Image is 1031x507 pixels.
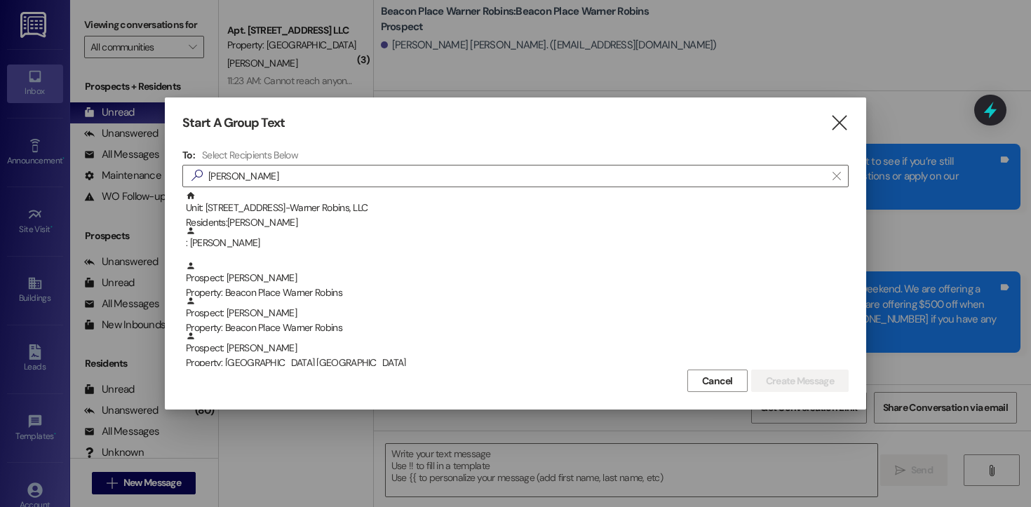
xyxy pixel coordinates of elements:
div: Prospect: [PERSON_NAME]Property: Beacon Place Warner Robins [182,261,849,296]
button: Clear text [826,165,848,187]
div: : [PERSON_NAME] [182,226,849,261]
span: Create Message [766,374,834,388]
h3: Start A Group Text [182,115,285,131]
button: Cancel [687,370,748,392]
i:  [186,168,208,183]
div: Prospect: [PERSON_NAME] [186,261,849,301]
div: Prospect: [PERSON_NAME] [186,296,849,336]
i:  [833,170,840,182]
div: Unit: [STREET_ADDRESS]-Warner Robins, LLCResidents:[PERSON_NAME] [182,191,849,226]
div: : [PERSON_NAME] [186,226,849,250]
div: Property: Beacon Place Warner Robins [186,285,849,300]
div: Prospect: [PERSON_NAME]Property: Beacon Place Warner Robins [182,296,849,331]
button: Create Message [751,370,849,392]
div: Property: [GEOGRAPHIC_DATA] [GEOGRAPHIC_DATA] [186,356,849,370]
input: Search for any contact or apartment [208,166,826,186]
div: Residents: [PERSON_NAME] [186,215,849,230]
h4: Select Recipients Below [202,149,298,161]
div: Unit: [STREET_ADDRESS]-Warner Robins, LLC [186,191,849,231]
div: Prospect: [PERSON_NAME]Property: [GEOGRAPHIC_DATA] [GEOGRAPHIC_DATA] [182,331,849,366]
span: Cancel [702,374,733,388]
div: Property: Beacon Place Warner Robins [186,320,849,335]
h3: To: [182,149,195,161]
i:  [830,116,849,130]
div: Prospect: [PERSON_NAME] [186,331,849,371]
